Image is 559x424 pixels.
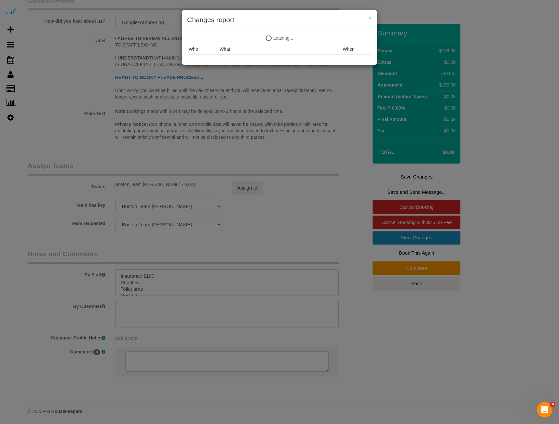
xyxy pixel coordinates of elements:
button: × [368,14,372,21]
th: When [341,44,372,54]
span: 4 [550,402,555,407]
th: Who [187,44,218,54]
iframe: Intercom live chat [537,402,552,417]
sui-modal: Changes report [182,10,377,65]
p: Loading... [187,35,372,41]
h3: Changes report [187,15,372,25]
th: What [218,44,341,54]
